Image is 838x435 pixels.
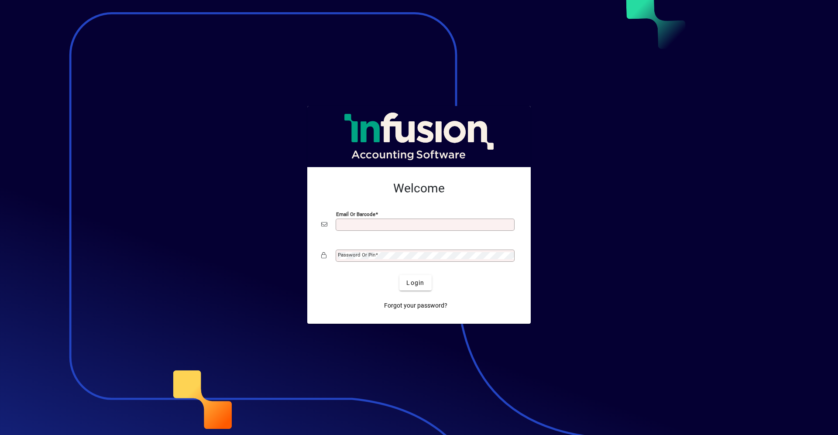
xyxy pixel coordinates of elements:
[406,278,424,288] span: Login
[399,275,431,291] button: Login
[321,181,517,196] h2: Welcome
[381,298,451,313] a: Forgot your password?
[384,301,447,310] span: Forgot your password?
[338,252,375,258] mat-label: Password or Pin
[336,211,375,217] mat-label: Email or Barcode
